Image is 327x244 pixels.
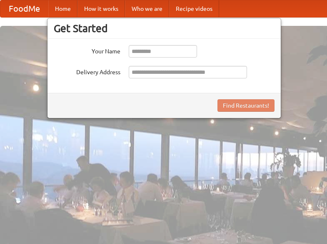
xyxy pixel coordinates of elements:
[54,66,120,76] label: Delivery Address
[48,0,77,17] a: Home
[54,22,275,35] h3: Get Started
[0,0,48,17] a: FoodMe
[77,0,125,17] a: How it works
[169,0,219,17] a: Recipe videos
[54,45,120,55] label: Your Name
[217,99,275,112] button: Find Restaurants!
[125,0,169,17] a: Who we are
